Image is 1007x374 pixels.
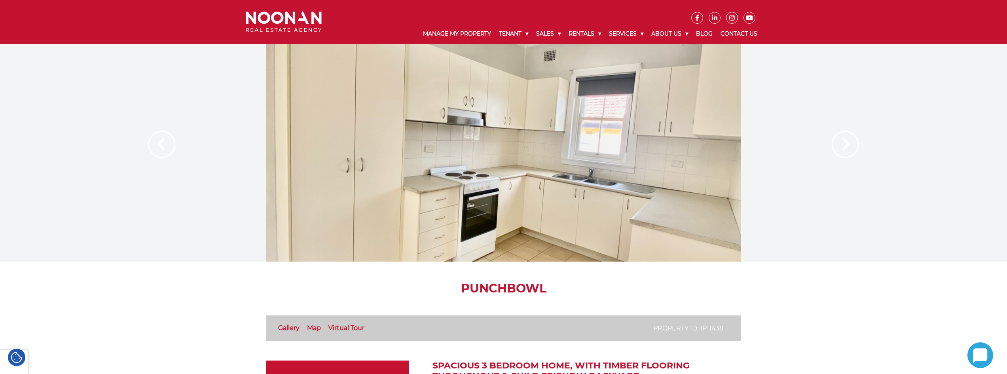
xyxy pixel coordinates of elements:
a: Services [605,24,647,44]
a: Blog [692,24,717,44]
a: Tenant [495,24,532,44]
a: Sales [532,24,565,44]
a: Rentals [565,24,605,44]
a: Manage My Property [419,24,495,44]
p: Property ID: 1P11438 [653,323,723,333]
img: Arrow slider [148,131,175,158]
div: Cookie Settings [8,349,25,366]
a: Contact Us [717,24,761,44]
img: Arrow slider [832,131,859,158]
a: Map [307,324,321,332]
h1: Punchbowl [266,281,741,296]
img: Noonan Real Estate Agency [246,11,322,32]
a: Virtual Tour [328,324,364,332]
a: About Us [647,24,692,44]
a: Gallery [278,324,300,332]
